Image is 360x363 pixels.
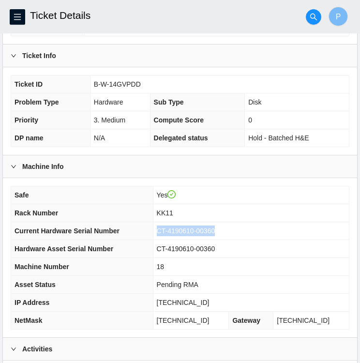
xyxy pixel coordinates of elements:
[15,209,58,217] span: Rack Number
[15,98,59,106] span: Problem Type
[11,53,16,59] span: right
[277,317,330,324] span: [TECHNICAL_ID]
[3,45,357,67] div: Ticket Info
[15,299,49,306] span: IP Address
[154,116,204,124] span: Compute Score
[154,134,208,142] span: Delegated status
[15,281,56,288] span: Asset Status
[3,338,357,360] div: Activities
[157,263,165,271] span: 18
[11,346,16,352] span: right
[10,9,25,25] button: menu
[329,7,348,26] button: P
[15,191,29,199] span: Safe
[157,281,198,288] span: Pending RMA
[167,190,176,199] span: check-circle
[94,116,125,124] span: 3. Medium
[157,299,210,306] span: [TECHNICAL_ID]
[248,134,309,142] span: Hold - Batched H&E
[10,13,25,21] span: menu
[336,11,341,23] span: P
[157,191,176,199] span: Yes
[15,263,69,271] span: Machine Number
[94,134,105,142] span: N/A
[15,134,44,142] span: DP name
[3,155,357,178] div: Machine Info
[94,80,141,88] span: B-W-14GVPDD
[248,116,252,124] span: 0
[94,98,123,106] span: Hardware
[22,50,56,61] b: Ticket Info
[232,317,260,324] span: Gateway
[15,116,38,124] span: Priority
[15,80,43,88] span: Ticket ID
[15,317,43,324] span: NetMask
[306,13,321,21] span: search
[157,245,215,253] span: CT-4190610-00360
[11,164,16,169] span: right
[22,161,64,172] b: Machine Info
[15,245,113,253] span: Hardware Asset Serial Number
[157,209,173,217] span: KK11
[22,344,52,354] b: Activities
[154,98,184,106] span: Sub Type
[15,227,120,235] span: Current Hardware Serial Number
[306,9,321,25] button: search
[157,227,215,235] span: CT-4190610-00360
[248,98,261,106] span: Disk
[157,317,210,324] span: [TECHNICAL_ID]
